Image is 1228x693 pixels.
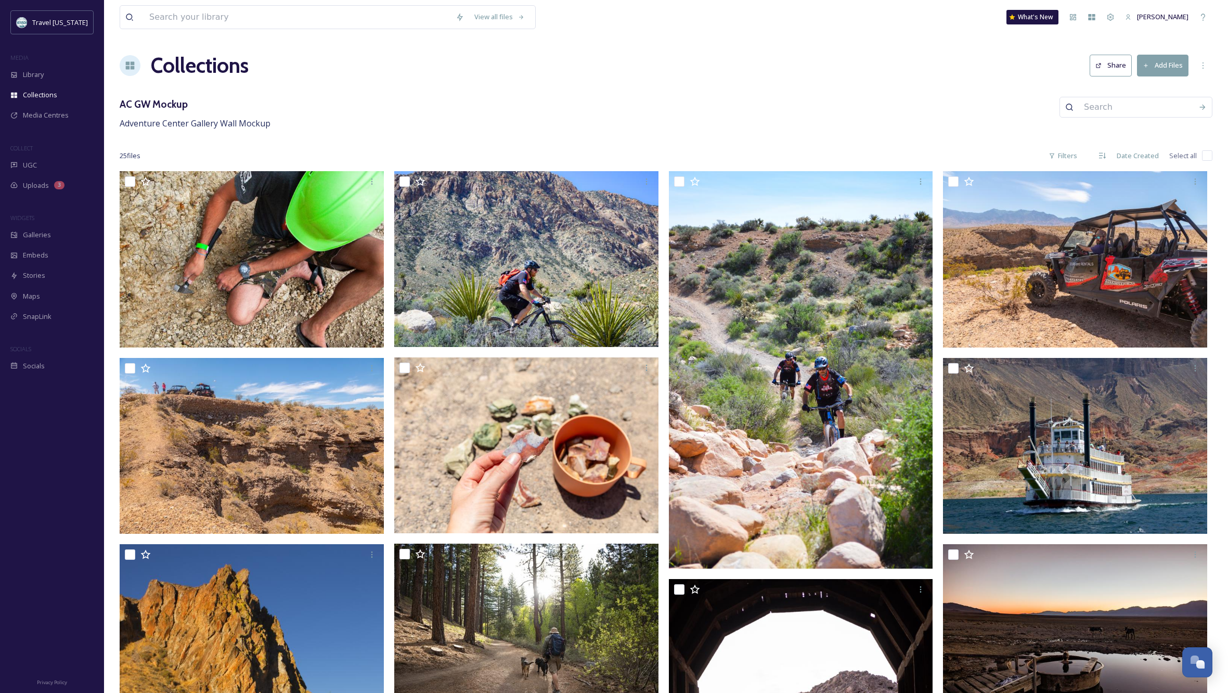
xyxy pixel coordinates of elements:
a: What's New [1006,10,1058,24]
div: 3 [54,181,64,189]
button: Open Chat [1182,647,1212,677]
h3: AC GW Mockup [120,97,270,112]
span: Maps [23,291,40,301]
span: SOCIALS [10,345,31,353]
span: COLLECT [10,144,33,152]
input: Search [1079,96,1193,119]
img: 692A6845.jpg [394,357,658,534]
img: 692A9692.jpg [943,171,1207,348]
span: Galleries [23,230,51,240]
a: View all files [469,7,530,27]
span: Library [23,70,44,80]
span: Uploads [23,181,49,190]
span: MEDIA [10,54,29,61]
a: Collections [151,50,249,81]
span: Stories [23,271,45,280]
span: Collections [23,90,57,100]
div: Filters [1043,146,1082,166]
span: 25 file s [120,151,140,161]
span: Socials [23,361,45,371]
span: Travel [US_STATE] [32,18,88,27]
div: Date Created [1111,146,1164,166]
a: Privacy Policy [37,675,67,688]
button: Add Files [1137,55,1188,76]
img: 692A9685.jpg [120,358,384,534]
span: UGC [23,160,37,170]
span: [PERSON_NAME] [1137,12,1188,21]
span: Embeds [23,250,48,260]
img: Denio-Royal Peacock_SM.jpg [120,171,384,348]
span: Media Centres [23,110,69,120]
img: DSC_0899-2.jpg [394,171,658,346]
img: DSC_0919-2.jpg [669,171,933,569]
button: Share [1090,55,1132,76]
span: SnapLink [23,312,51,322]
a: [PERSON_NAME] [1120,7,1194,27]
span: Privacy Policy [37,679,67,686]
img: lake-mead-cruises-desert-princess-in-front-of-paint-pots.jpg [943,357,1207,534]
span: Adventure Center Gallery Wall Mockup [120,118,270,129]
img: download.jpeg [17,17,27,28]
span: WIDGETS [10,214,34,222]
input: Search your library [144,6,450,29]
span: Select all [1169,151,1197,161]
